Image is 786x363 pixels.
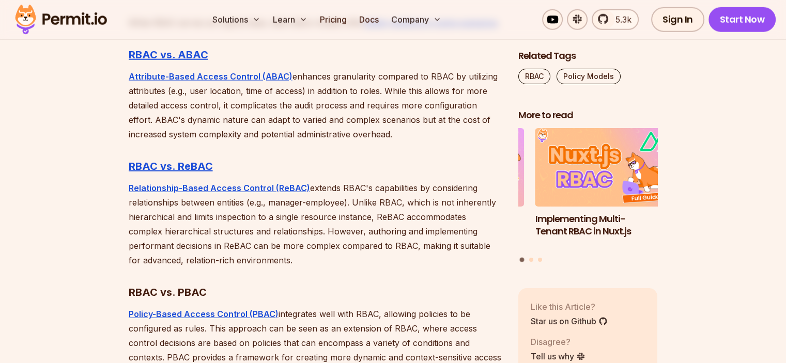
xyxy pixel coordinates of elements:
[129,309,279,319] a: Policy-Based Access Control (PBAC)
[557,69,621,84] a: Policy Models
[518,109,658,122] h2: More to read
[535,128,675,207] img: Implementing Multi-Tenant RBAC in Nuxt.js
[355,9,383,30] a: Docs
[531,350,585,362] a: Tell us why
[708,7,776,32] a: Start Now
[538,257,542,261] button: Go to slide 3
[129,160,213,172] a: RBAC vs. ReBAC
[316,9,351,30] a: Pricing
[529,257,533,261] button: Go to slide 2
[384,128,524,251] li: 3 of 3
[520,257,525,262] button: Go to slide 1
[269,9,312,30] button: Learn
[208,9,265,30] button: Solutions
[129,71,292,82] a: Attribute-Based Access Control (ABAC)
[535,128,675,251] li: 1 of 3
[531,300,608,312] p: Like this Article?
[531,335,585,348] p: Disagree?
[651,7,704,32] a: Sign In
[535,128,675,251] a: Implementing Multi-Tenant RBAC in Nuxt.jsImplementing Multi-Tenant RBAC in Nuxt.js
[592,9,639,30] a: 5.3k
[531,314,608,327] a: Star us on Github
[518,50,658,62] h2: Related Tags
[535,212,675,238] h3: Implementing Multi-Tenant RBAC in Nuxt.js
[518,128,658,263] div: Posts
[384,212,524,250] h3: Policy-Based Access Control (PBAC) Isn’t as Great as You Think
[129,286,207,298] strong: RBAC vs. PBAC
[129,69,502,141] p: enhances granularity compared to RBAC by utilizing attributes (e.g., user location, time of acces...
[609,13,631,26] span: 5.3k
[129,49,208,61] a: RBAC vs. ABAC
[384,128,524,207] img: Policy-Based Access Control (PBAC) Isn’t as Great as You Think
[129,181,502,267] p: extends RBAC's capabilities by considering relationships between entities (e.g., manager-employee...
[387,9,445,30] button: Company
[518,69,550,84] a: RBAC
[10,2,112,37] img: Permit logo
[129,183,310,193] a: Relationship-Based Access Control (ReBAC)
